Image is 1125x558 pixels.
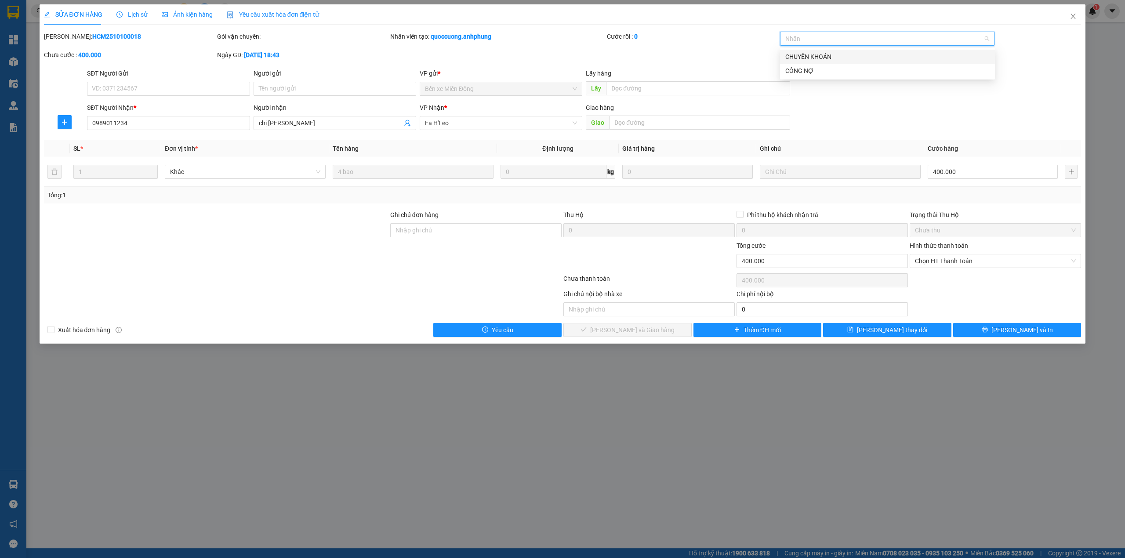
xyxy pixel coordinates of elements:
[760,165,921,179] input: Ghi Chú
[425,82,577,95] span: Bến xe Miền Đông
[563,323,692,337] button: check[PERSON_NAME] và Giao hàng
[44,32,215,41] div: [PERSON_NAME]:
[87,103,250,112] div: SĐT Người Nhận
[737,289,908,302] div: Chi phí nội bộ
[333,165,494,179] input: VD: Bàn, Ghế
[586,70,611,77] span: Lấy hàng
[562,274,736,289] div: Chưa thanh toán
[244,51,279,58] b: [DATE] 18:43
[217,32,388,41] div: Gói vận chuyển:
[609,116,790,130] input: Dọc đường
[857,325,927,335] span: [PERSON_NAME] thay đổi
[1065,165,1078,179] button: plus
[482,326,488,333] span: exclamation-circle
[390,223,562,237] input: Ghi chú đơn hàng
[693,323,822,337] button: plusThêm ĐH mới
[333,145,359,152] span: Tên hàng
[606,165,615,179] span: kg
[737,242,766,249] span: Tổng cước
[433,323,562,337] button: exclamation-circleYêu cầu
[586,81,606,95] span: Lấy
[78,51,101,58] b: 400.000
[116,11,123,18] span: clock-circle
[823,323,951,337] button: save[PERSON_NAME] thay đổi
[910,210,1081,220] div: Trạng thái Thu Hộ
[622,165,752,179] input: 0
[780,64,995,78] div: CÔNG NỢ
[73,145,80,152] span: SL
[915,254,1076,268] span: Chọn HT Thanh Toán
[116,11,148,18] span: Lịch sử
[116,327,122,333] span: info-circle
[492,325,513,335] span: Yêu cầu
[563,211,584,218] span: Thu Hộ
[734,326,740,333] span: plus
[563,302,735,316] input: Nhập ghi chú
[390,211,439,218] label: Ghi chú đơn hàng
[622,145,655,152] span: Giá trị hàng
[217,50,388,60] div: Ngày GD:
[165,145,198,152] span: Đơn vị tính
[910,242,968,249] label: Hình thức thanh toán
[606,81,790,95] input: Dọc đường
[58,119,71,126] span: plus
[928,145,958,152] span: Cước hàng
[87,69,250,78] div: SĐT Người Gửi
[563,289,735,302] div: Ghi chú nội bộ nhà xe
[431,33,491,40] b: quoccuong.anhphung
[58,115,72,129] button: plus
[44,11,50,18] span: edit
[44,11,102,18] span: SỬA ĐƠN HÀNG
[586,116,609,130] span: Giao
[744,210,822,220] span: Phí thu hộ khách nhận trả
[607,32,778,41] div: Cước rồi :
[425,116,577,130] span: Ea H'Leo
[785,52,990,62] div: CHUYỂN KHOẢN
[54,325,114,335] span: Xuất hóa đơn hàng
[634,33,638,40] b: 0
[47,190,434,200] div: Tổng: 1
[982,326,988,333] span: printer
[162,11,213,18] span: Ảnh kiện hàng
[254,69,416,78] div: Người gửi
[785,66,990,76] div: CÔNG NỢ
[227,11,234,18] img: icon
[44,50,215,60] div: Chưa cước :
[47,165,62,179] button: delete
[780,50,995,64] div: CHUYỂN KHOẢN
[542,145,573,152] span: Định lượng
[953,323,1081,337] button: printer[PERSON_NAME] và In
[1070,13,1077,20] span: close
[991,325,1053,335] span: [PERSON_NAME] và In
[404,120,411,127] span: user-add
[420,69,582,78] div: VP gửi
[227,11,319,18] span: Yêu cầu xuất hóa đơn điện tử
[756,140,924,157] th: Ghi chú
[170,165,320,178] span: Khác
[390,32,605,41] div: Nhân viên tạo:
[420,104,444,111] span: VP Nhận
[586,104,614,111] span: Giao hàng
[254,103,416,112] div: Người nhận
[847,326,853,333] span: save
[162,11,168,18] span: picture
[744,325,781,335] span: Thêm ĐH mới
[1061,4,1085,29] button: Close
[915,224,1076,237] span: Chưa thu
[92,33,141,40] b: HCM2510100018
